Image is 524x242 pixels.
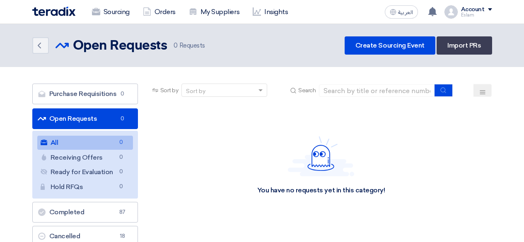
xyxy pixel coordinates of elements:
[174,42,178,49] span: 0
[32,84,138,104] a: Purchase Requisitions0
[37,151,133,165] a: Receiving Offers
[461,6,485,13] div: Account
[246,3,295,21] a: Insights
[288,136,354,176] img: Hello
[118,208,128,216] span: 87
[37,165,133,179] a: Ready for Evaluation
[345,36,435,55] a: Create Sourcing Event
[174,41,205,50] span: Requests
[85,3,136,21] a: Sourcing
[116,182,126,191] span: 0
[32,108,138,129] a: Open Requests0
[186,87,205,96] div: Sort by
[136,3,182,21] a: Orders
[118,115,128,123] span: 0
[32,7,75,16] img: Teradix logo
[37,180,133,194] a: Hold RFQs
[37,136,133,150] a: All
[298,86,316,95] span: Search
[118,232,128,240] span: 18
[182,3,246,21] a: My Suppliers
[116,153,126,162] span: 0
[32,202,138,223] a: Completed87
[385,5,418,19] button: العربية
[257,186,385,195] div: You have no requests yet in this category!
[160,86,179,95] span: Sort by
[319,84,435,97] input: Search by title or reference number
[118,90,128,98] span: 0
[73,38,167,54] h2: Open Requests
[116,168,126,176] span: 0
[461,13,492,17] div: Eslam
[444,5,458,19] img: profile_test.png
[116,138,126,147] span: 0
[398,10,413,15] span: العربية
[437,36,492,55] a: Import PRs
